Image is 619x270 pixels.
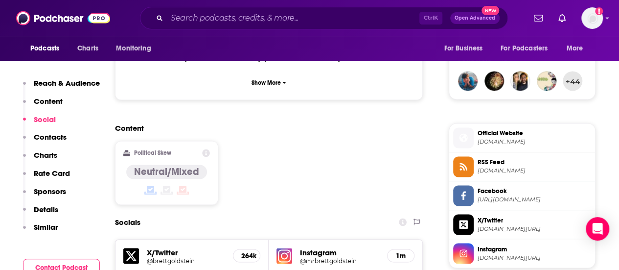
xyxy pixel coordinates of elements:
[184,54,260,62] span: [DEMOGRAPHIC_DATA]
[453,156,591,177] a: RSS Feed[DOMAIN_NAME]
[567,42,583,55] span: More
[30,42,59,55] span: Podcasts
[453,185,591,206] a: Facebook[URL][DOMAIN_NAME]
[395,251,406,260] h5: 1m
[530,10,547,26] a: Show notifications dropdown
[34,222,58,232] p: Similar
[252,79,281,86] p: Show More
[167,10,419,26] input: Search podcasts, credits, & more...
[581,7,603,29] img: User Profile
[478,225,591,232] span: twitter.com/brettgoldstein
[23,169,70,187] button: Rate Card
[23,115,56,133] button: Social
[437,39,495,58] button: open menu
[453,214,591,235] a: X/Twitter[DOMAIN_NAME][URL]
[444,42,482,55] span: For Business
[23,150,57,169] button: Charts
[34,150,57,160] p: Charts
[481,6,499,15] span: New
[581,7,603,29] span: Logged in as RebRoz5
[147,257,225,264] a: @brettgoldstein
[23,222,58,241] button: Similar
[510,71,530,91] img: dancingtoaster
[478,138,591,146] span: qcodemedia.com
[264,54,340,62] span: [DEMOGRAPHIC_DATA]
[147,247,225,257] h5: X/Twitter
[586,217,609,241] div: Open Intercom Messenger
[537,71,556,91] img: castoffcrown
[115,213,140,231] h2: Socials
[71,39,104,58] a: Charts
[560,39,596,58] button: open menu
[276,248,292,264] img: iconImage
[23,187,66,205] button: Sponsors
[581,7,603,29] button: Show profile menu
[77,42,98,55] span: Charts
[450,12,500,24] button: Open AdvancedNew
[595,7,603,15] svg: Add a profile image
[140,7,508,29] div: Search podcasts, credits, & more...
[484,71,504,91] img: suzannemullins13
[300,257,379,264] a: @mrbrettgoldstein
[501,42,548,55] span: For Podcasters
[34,97,63,106] p: Content
[23,39,72,58] button: open menu
[23,97,63,115] button: Content
[241,251,252,260] h5: 264k
[455,16,495,21] span: Open Advanced
[458,71,478,91] img: Rob_Speewack
[478,167,591,174] span: feeds.megaphone.fm
[123,74,414,92] button: Show More
[478,254,591,261] span: instagram.com/mrbrettgoldstein
[134,149,171,156] h2: Political Skew
[34,187,66,196] p: Sponsors
[478,129,591,138] span: Official Website
[554,10,570,26] a: Show notifications dropdown
[23,132,67,150] button: Contacts
[478,158,591,167] span: RSS Feed
[419,12,442,25] span: Ctrl K
[453,243,591,264] a: Instagram[DOMAIN_NAME][URL]
[115,123,415,133] h2: Content
[300,247,379,257] h5: Instagram
[116,42,151,55] span: Monitoring
[478,245,591,253] span: Instagram
[478,187,591,196] span: Facebook
[16,9,110,27] img: Podchaser - Follow, Share and Rate Podcasts
[34,205,58,214] p: Details
[134,166,199,178] h4: Neutral/Mixed
[34,115,56,124] p: Social
[23,205,58,223] button: Details
[494,39,562,58] button: open menu
[23,78,100,97] button: Reach & Audience
[478,196,591,203] span: https://www.facebook.com/mrbrettgoldstein
[109,39,163,58] button: open menu
[34,78,100,88] p: Reach & Audience
[34,132,67,142] p: Contacts
[478,216,591,224] span: X/Twitter
[453,127,591,148] a: Official Website[DOMAIN_NAME]
[563,71,582,91] button: +44
[34,169,70,178] p: Rate Card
